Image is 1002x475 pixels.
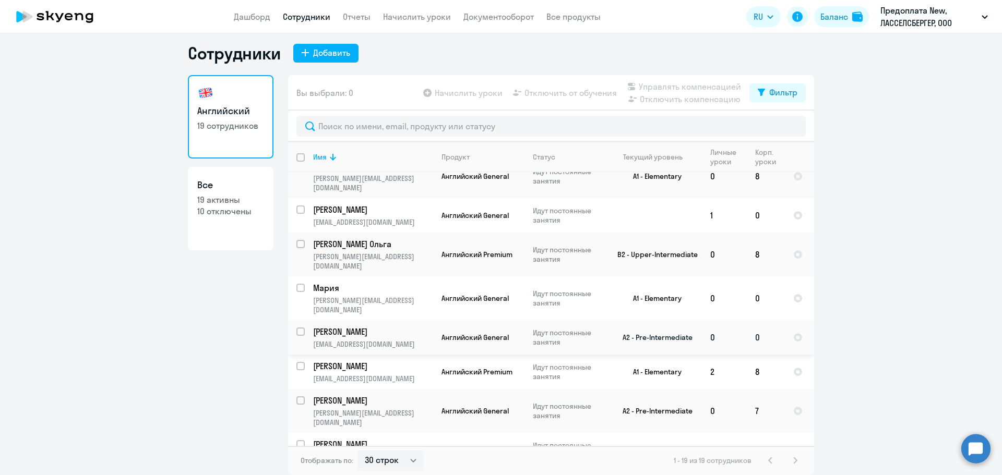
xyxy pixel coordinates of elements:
[747,154,785,198] td: 8
[442,152,524,162] div: Продукт
[188,167,273,250] a: Все19 активны10 отключены
[197,104,264,118] h3: Английский
[613,152,701,162] div: Текущий уровень
[442,333,509,342] span: Английский General
[533,289,604,308] p: Идут постоянные занятия
[313,282,433,294] a: Мария
[313,252,433,271] p: [PERSON_NAME][EMAIL_ADDRESS][DOMAIN_NAME]
[442,445,509,455] span: Английский General
[820,10,848,23] div: Баланс
[605,233,702,276] td: B2 - Upper-Intermediate
[605,389,702,433] td: A2 - Pre-Intermediate
[710,148,739,166] div: Личные уроки
[623,152,683,162] div: Текущий уровень
[533,167,604,186] p: Идут постоянные занятия
[188,75,273,159] a: Английский19 сотрудников
[313,360,433,372] a: [PERSON_NAME]
[875,4,993,29] button: Предоплата New, ЛАССЕЛСБЕРГЕР, ООО
[674,456,751,465] span: 1 - 19 из 19 сотрудников
[605,276,702,320] td: A1 - Elementary
[747,233,785,276] td: 8
[702,320,747,355] td: 0
[533,401,604,420] p: Идут постоянные занятия
[755,148,778,166] div: Корп. уроки
[296,116,806,137] input: Поиск по имени, email, продукту или статусу
[533,152,604,162] div: Статус
[702,276,747,320] td: 0
[702,355,747,389] td: 2
[313,395,431,406] p: [PERSON_NAME]
[533,245,604,264] p: Идут постоянные занятия
[754,10,763,23] span: RU
[710,148,746,166] div: Личные уроки
[702,154,747,198] td: 0
[533,362,604,381] p: Идут постоянные занятия
[343,11,371,22] a: Отчеты
[442,211,509,220] span: Английский General
[383,11,451,22] a: Начислить уроки
[747,389,785,433] td: 7
[605,320,702,355] td: A2 - Pre-Intermediate
[442,152,470,162] div: Продукт
[702,433,747,467] td: 1
[313,152,327,162] div: Имя
[313,174,433,192] p: [PERSON_NAME][EMAIL_ADDRESS][DOMAIN_NAME]
[442,406,509,416] span: Английский General
[283,11,330,22] a: Сотрудники
[749,83,806,102] button: Фильтр
[702,233,747,276] td: 0
[313,296,433,314] p: [PERSON_NAME][EMAIL_ADDRESS][DOMAIN_NAME]
[533,152,555,162] div: Статус
[313,395,433,406] a: [PERSON_NAME]
[197,84,214,101] img: english
[747,276,785,320] td: 0
[197,178,264,192] h3: Все
[605,433,702,467] td: A1 - Elementary
[188,43,281,64] h1: Сотрудники
[313,204,431,215] p: [PERSON_NAME]
[746,6,781,27] button: RU
[533,206,604,225] p: Идут постоянные занятия
[533,328,604,347] p: Идут постоянные занятия
[313,408,433,427] p: [PERSON_NAME][EMAIL_ADDRESS][DOMAIN_NAME]
[702,198,747,233] td: 1
[313,326,433,337] a: [PERSON_NAME]
[755,148,784,166] div: Корп. уроки
[313,439,431,450] p: [PERSON_NAME]
[313,238,431,250] p: [PERSON_NAME] Oльга
[313,326,431,337] p: [PERSON_NAME]
[747,433,785,467] td: 8
[313,217,433,227] p: [EMAIL_ADDRESS][DOMAIN_NAME]
[197,205,264,217] p: 10 отключены
[605,154,702,198] td: A1 - Elementary
[769,86,797,99] div: Фильтр
[442,294,509,303] span: Английский General
[533,441,604,459] p: Идут постоянные занятия
[814,6,869,27] button: Балансbalance
[747,320,785,355] td: 0
[313,152,433,162] div: Имя
[313,46,350,59] div: Добавить
[605,355,702,389] td: A1 - Elementary
[852,11,863,22] img: balance
[313,204,433,215] a: [PERSON_NAME]
[293,44,359,63] button: Добавить
[313,439,433,450] a: [PERSON_NAME]
[301,456,353,465] span: Отображать по:
[296,87,353,99] span: Вы выбрали: 0
[747,355,785,389] td: 8
[442,172,509,181] span: Английский General
[197,120,264,131] p: 19 сотрудников
[313,282,431,294] p: Мария
[313,339,433,349] p: [EMAIL_ADDRESS][DOMAIN_NAME]
[313,238,433,250] a: [PERSON_NAME] Oльга
[313,374,433,383] p: [EMAIL_ADDRESS][DOMAIN_NAME]
[313,360,431,372] p: [PERSON_NAME]
[442,250,512,259] span: Английский Premium
[197,194,264,205] p: 19 активны
[880,4,977,29] p: Предоплата New, ЛАССЕЛСБЕРГЕР, ООО
[234,11,270,22] a: Дашборд
[442,367,512,376] span: Английский Premium
[463,11,534,22] a: Документооборот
